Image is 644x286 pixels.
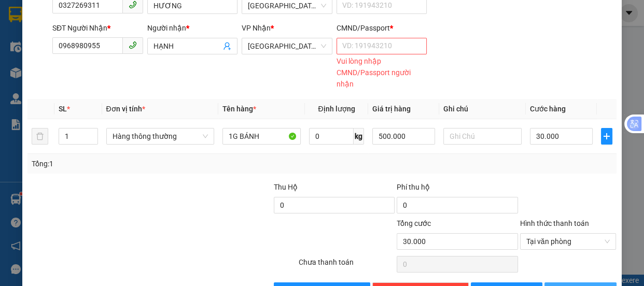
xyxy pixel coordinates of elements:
span: SL [59,105,67,113]
div: 0378391728 [9,45,114,59]
div: SĐT Người Nhận [52,22,143,34]
input: 0 [372,128,435,145]
span: Tổng cước [397,219,431,227]
span: Hàng thông thường [113,128,208,144]
span: plus [601,132,612,140]
span: Nhận: [121,10,146,21]
input: Ghi Chú [443,128,522,145]
span: Gửi: [9,9,25,20]
div: [GEOGRAPHIC_DATA] [9,9,114,32]
span: VP Nhận [242,24,271,32]
div: 0775451696 [121,46,194,61]
span: Cước hàng [530,105,566,113]
div: Tổng: 1 [32,158,249,169]
span: user-add [223,42,231,50]
div: Quy Nhơn [121,9,194,34]
span: phone [129,41,137,49]
span: Thu Hộ [274,183,298,191]
div: 0 [121,61,194,73]
th: Ghi chú [439,99,526,119]
div: CMND/Passport [337,22,427,34]
div: THÀNH [9,32,114,45]
span: Tuy Hòa [248,38,326,54]
span: phone [129,1,137,9]
span: Đơn vị tính [106,105,145,113]
span: Tên hàng [222,105,256,113]
div: TÂM [121,34,194,46]
span: Định lượng [318,105,355,113]
div: Phí thu hộ [397,181,517,197]
input: VD: Bàn, Ghế [222,128,301,145]
button: plus [601,128,612,145]
span: Tại văn phòng [526,234,610,249]
div: Người nhận [147,22,238,34]
button: delete [32,128,48,145]
span: kg [354,128,364,145]
div: Chưa thanh toán [298,256,396,275]
span: Giá trị hàng [372,105,411,113]
div: Vui lòng nhập CMND/Passport người nhận [337,55,427,90]
label: Hình thức thanh toán [520,219,589,227]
